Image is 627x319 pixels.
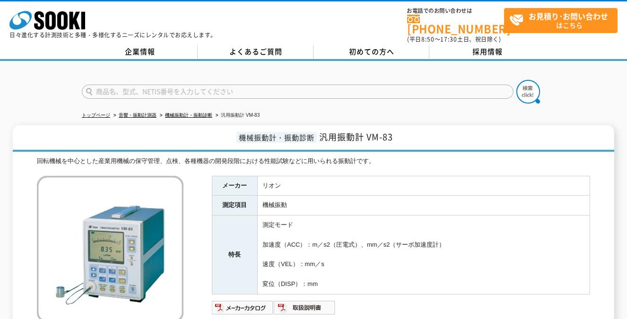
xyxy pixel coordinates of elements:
[319,130,393,143] span: 汎用振動計 VM-83
[257,196,590,216] td: 機械振動
[37,156,590,166] div: 回転機械を中心とした産業用機械の保守管理、点検、各種機器の開発段階における性能試験などに用いられる振動計です。
[407,15,504,34] a: [PHONE_NUMBER]
[212,196,257,216] th: 測定項目
[212,216,257,294] th: 特長
[407,35,501,43] span: (平日 ～ 土日、祝日除く)
[82,85,514,99] input: 商品名、型式、NETIS番号を入力してください
[274,300,336,315] img: 取扱説明書
[214,111,260,121] li: 汎用振動計 VM-83
[504,8,618,33] a: お見積り･お問い合わせはこちら
[212,176,257,196] th: メーカー
[440,35,457,43] span: 17:30
[313,45,429,59] a: 初めての方へ
[82,112,110,118] a: トップページ
[407,8,504,14] span: お電話でのお問い合わせは
[9,32,217,38] p: 日々進化する計測技術と多種・多様化するニーズにレンタルでお応えします。
[509,9,617,32] span: はこちら
[274,306,336,313] a: 取扱説明書
[421,35,435,43] span: 8:50
[429,45,545,59] a: 採用情報
[257,176,590,196] td: リオン
[82,45,198,59] a: 企業情報
[516,80,540,103] img: btn_search.png
[257,216,590,294] td: 測定モード 加速度（ACC）：m／s2（圧電式）、mm／s2（サーボ加速度計） 速度（VEL）：mm／s 変位（DISP）：mm
[236,132,317,143] span: 機械振動計・振動診断
[165,112,212,118] a: 機械振動計・振動診断
[349,46,394,57] span: 初めての方へ
[529,10,608,22] strong: お見積り･お問い合わせ
[212,306,274,313] a: メーカーカタログ
[212,300,274,315] img: メーカーカタログ
[119,112,157,118] a: 音響・振動計測器
[198,45,313,59] a: よくあるご質問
